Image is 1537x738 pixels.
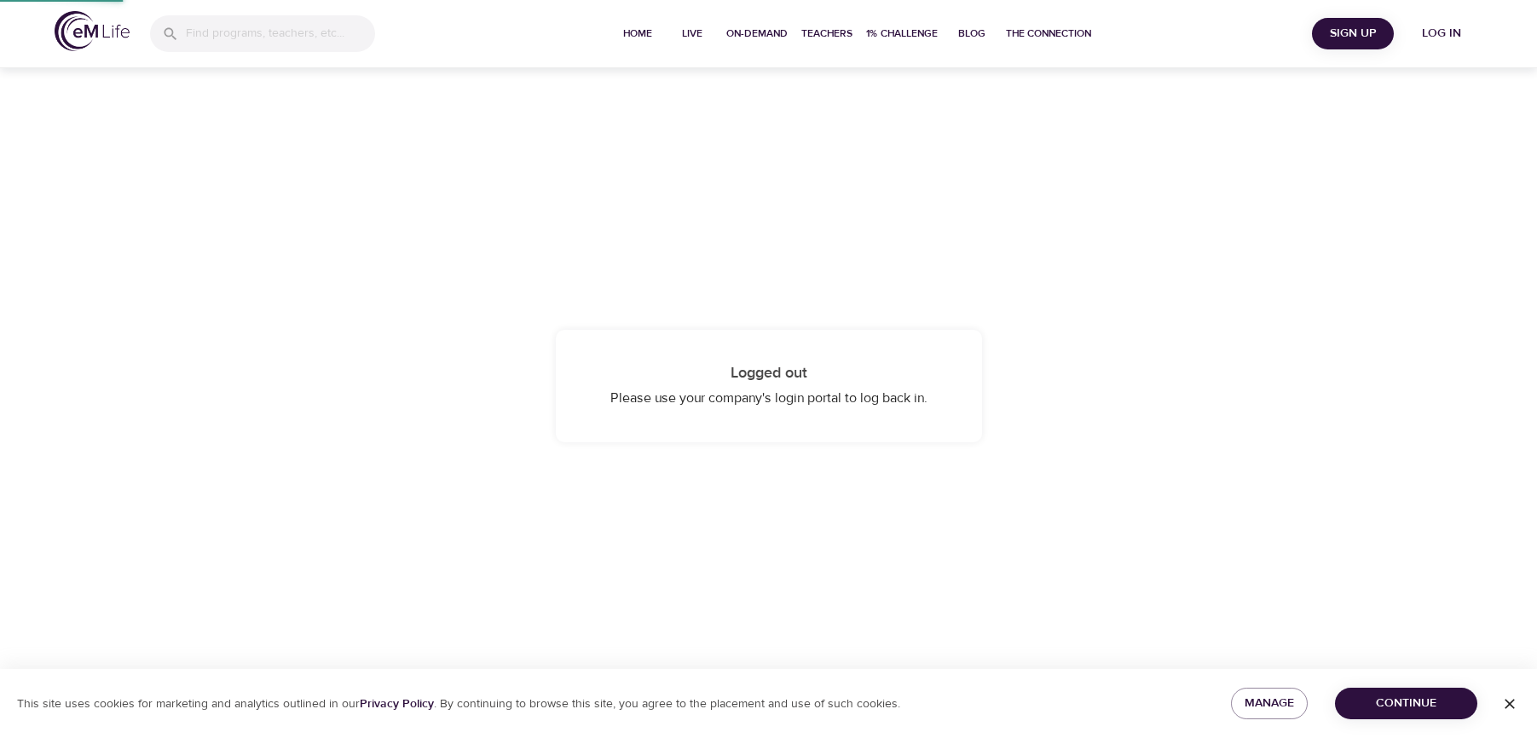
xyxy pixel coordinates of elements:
[1407,23,1476,44] span: Log in
[610,389,927,406] span: Please use your company's login portal to log back in.
[1349,693,1464,714] span: Continue
[360,696,434,712] a: Privacy Policy
[1335,688,1477,719] button: Continue
[617,25,658,43] span: Home
[1006,25,1091,43] span: The Connection
[1319,23,1387,44] span: Sign Up
[1231,688,1308,719] button: Manage
[1312,18,1394,49] button: Sign Up
[590,364,948,383] h4: Logged out
[1245,693,1294,714] span: Manage
[726,25,788,43] span: On-Demand
[866,25,938,43] span: 1% Challenge
[1401,18,1482,49] button: Log in
[951,25,992,43] span: Blog
[672,25,713,43] span: Live
[801,25,852,43] span: Teachers
[55,11,130,51] img: logo
[186,15,375,52] input: Find programs, teachers, etc...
